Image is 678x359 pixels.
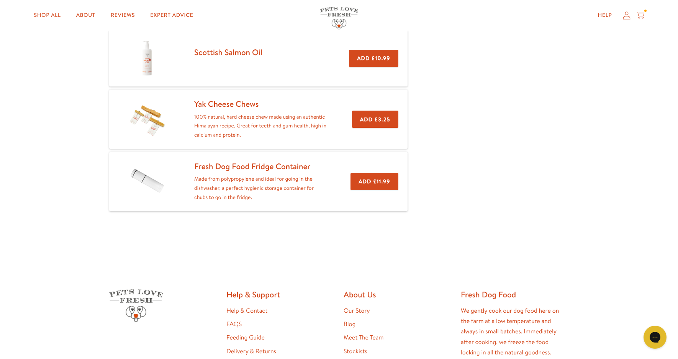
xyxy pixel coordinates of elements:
[461,306,569,358] p: We gently cook our dog food here on the farm at a low temperature and always in small batches. Im...
[344,347,367,356] a: Stockists
[226,333,265,342] a: Feeding Guide
[128,163,166,200] img: Fresh Dog Food Fridge Container
[352,111,398,128] button: Add £3.25
[194,161,310,172] a: Fresh Dog Food Fridge Container
[105,8,141,23] a: Reviews
[461,289,569,300] h2: Fresh Dog Food
[349,50,398,67] button: Add £10.99
[344,307,370,315] a: Our Story
[226,289,334,300] h2: Help & Support
[194,47,262,58] a: Scottish Salmon Oil
[350,173,398,190] button: Add £11.99
[28,8,67,23] a: Shop All
[226,347,276,356] a: Delivery & Returns
[194,98,259,109] a: Yak Cheese Chews
[320,7,358,30] img: Pets Love Fresh
[344,289,452,300] h2: About Us
[194,113,328,140] p: 100% natural, hard cheese chew made using an authentic Himalayan recipe. Great for teeth and gum ...
[109,289,163,322] img: Pets Love Fresh
[640,323,670,351] iframe: Gorgias live chat messenger
[128,39,166,77] img: Scottish Salmon Oil
[70,8,102,23] a: About
[592,8,618,23] a: Help
[344,320,355,328] a: Blog
[226,320,242,328] a: FAQS
[128,100,166,139] img: Yak Cheese Chews
[226,307,267,315] a: Help & Contact
[144,8,199,23] a: Expert Advice
[344,333,383,342] a: Meet The Team
[194,175,326,202] p: Made from polypropylene and ideal for going in the dishwasher, a perfect hygienic storage contain...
